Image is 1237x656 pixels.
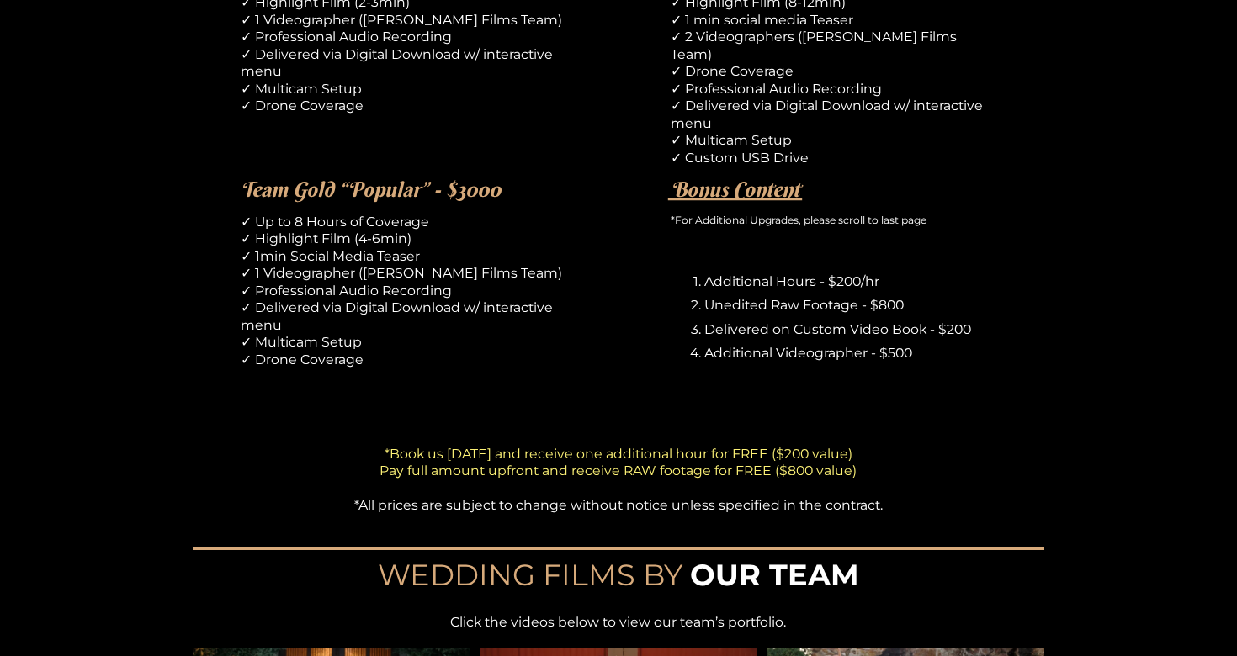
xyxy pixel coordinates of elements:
[671,214,996,227] p: *For Additional Upgrades, please scroll to last page
[241,177,501,202] em: Team Gold “Popular” - $3000
[380,446,857,479] span: *Book us [DATE] and receive one additional hour for FREE ($200 value) Pay full amount upfront and...
[704,321,996,339] p: Delivered on Custom Video Book - $200
[704,345,996,362] p: Additional Videographer - $500
[354,497,883,513] span: *All prices are subject to change without notice unless specified in the contract.
[690,557,859,593] strong: OUR TEAM
[704,273,996,291] p: Additional Hours - $200/hr
[241,214,566,369] p: ✓ Up to 8 Hours of Coverage ✓ Highlight Film (4-6min) ✓ 1min Social Media Teaser ✓ 1 Videographer...
[671,177,799,202] em: Bonus Content
[432,614,804,632] p: Click the videos below to view our team’s portfolio.
[378,557,682,593] span: WEDDING FILMS BY
[704,297,996,315] p: Unedited Raw Footage - $800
